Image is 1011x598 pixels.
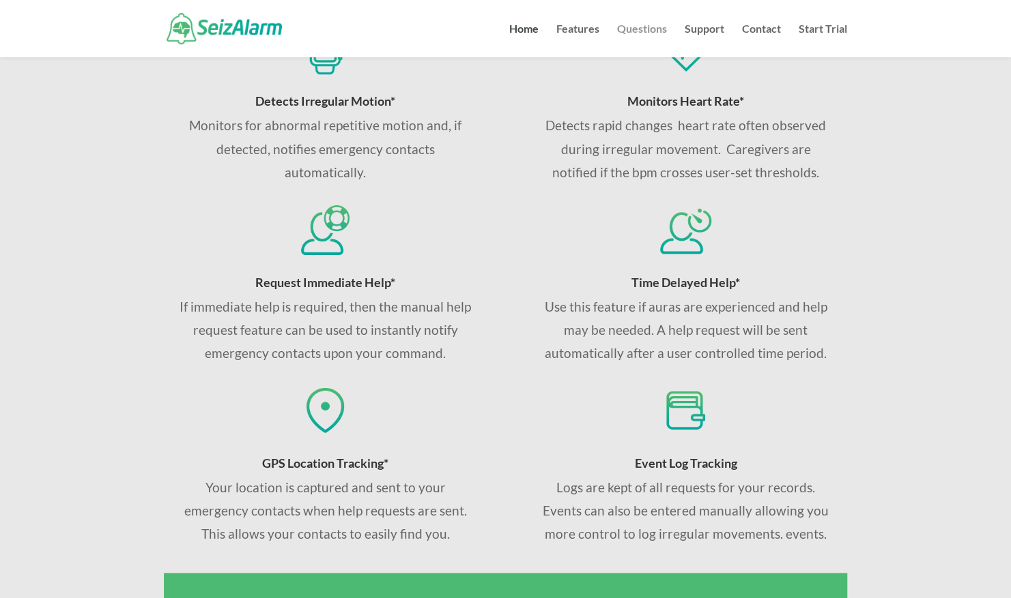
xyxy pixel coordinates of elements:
img: SeizAlarm [167,13,282,44]
span: Request Immediate Help* [255,275,395,290]
span: Time Delayed Help* [631,275,740,290]
span: Event Log Tracking [635,455,737,470]
a: Contact [742,24,781,57]
img: Request help if you think you are going to have a seizure [660,203,711,256]
a: Features [556,24,599,57]
a: Support [685,24,724,57]
span: GPS Location Tracking* [262,455,388,470]
p: Use this feature if auras are experienced and help may be needed. A help request will be sent aut... [539,295,832,365]
img: Request immediate help if you think you'll have a sizure [300,203,350,256]
p: If immediate help is required, then the manual help request feature can be used to instantly noti... [179,295,472,365]
span: Monitors Heart Rate* [627,93,744,108]
p: Logs are kept of all requests for your records. Events can also be entered manually allowing you ... [539,476,832,546]
a: Home [509,24,539,57]
div: Your location is captured and sent to your emergency contacts when help requests are sent. This a... [179,476,472,546]
img: GPS coordinates sent to contacts if seizure is detected [300,384,350,436]
a: Questions [617,24,667,57]
span: Detects Irregular Motion* [255,93,395,108]
p: Detects rapid changes heart rate often observed during irregular movement. Caregivers are notifie... [539,114,832,184]
p: Monitors for abnormal repetitive motion and, if detected, notifies emergency contacts automatically. [179,114,472,184]
a: Start Trial [799,24,847,57]
img: Track seizure events for your records and share with your doctor [660,384,711,436]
